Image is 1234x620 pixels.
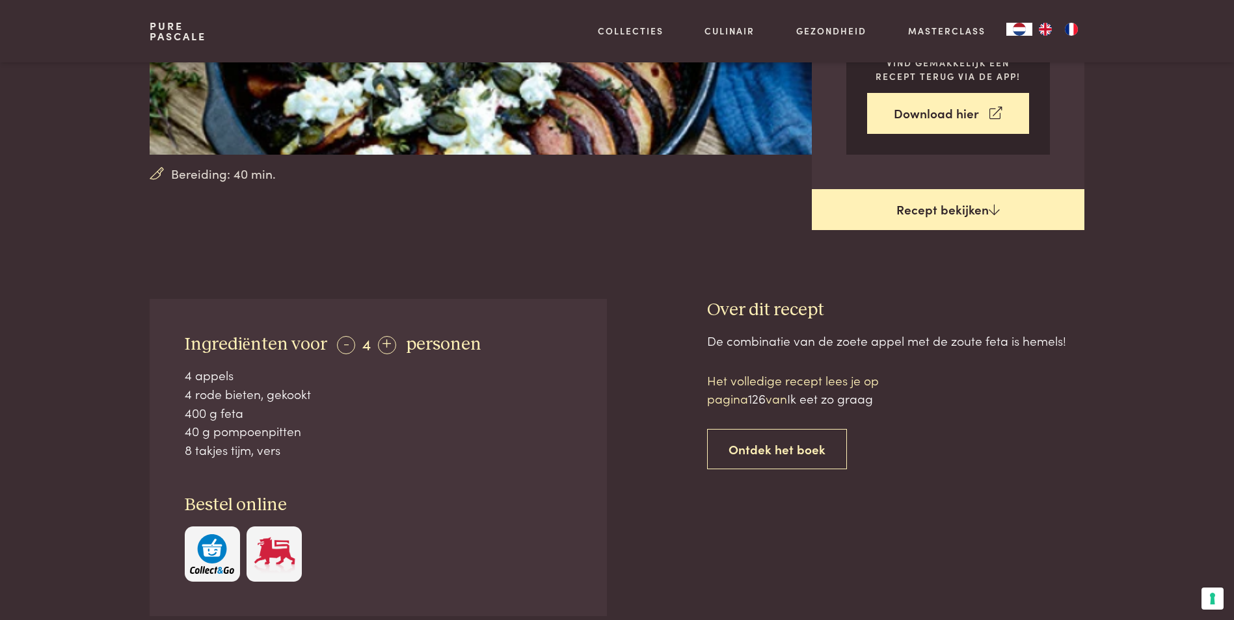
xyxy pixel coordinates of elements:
[1006,23,1032,36] div: Language
[378,336,396,354] div: +
[406,335,481,354] span: personen
[867,56,1029,83] p: Vind gemakkelijk een recept terug via de app!
[598,24,664,38] a: Collecties
[185,494,572,517] h3: Bestel online
[150,21,206,42] a: PurePascale
[908,24,986,38] a: Masterclass
[1006,23,1032,36] a: NL
[1032,23,1084,36] ul: Language list
[787,389,873,407] span: Ik eet zo graag
[337,336,355,354] div: -
[185,404,572,422] div: 400 g feta
[185,441,572,459] div: 8 takjes tijm, vers
[1058,23,1084,36] a: FR
[748,389,766,407] span: 126
[867,93,1029,134] a: Download hier
[704,24,755,38] a: Culinair
[707,429,847,470] a: Ontdek het boek
[185,385,572,404] div: 4 rode bieten, gekookt
[1201,588,1224,610] button: Uw voorkeuren voor toestemming voor trackingtechnologieën
[185,422,572,441] div: 40 g pompoenpitten
[185,366,572,385] div: 4 appels
[707,331,1084,350] div: De combinatie van de zoete appel met de zoute feta is hemels!
[171,164,276,183] span: Bereiding: 40 min.
[1006,23,1084,36] aside: Language selected: Nederlands
[1032,23,1058,36] a: EN
[707,299,1084,322] h3: Over dit recept
[796,24,866,38] a: Gezondheid
[812,189,1084,231] a: Recept bekijken
[707,371,928,408] p: Het volledige recept lees je op pagina van
[185,335,327,354] span: Ingrediënten voor
[190,534,234,574] img: c308188babc36a3a401bcb5cb7e020f4d5ab42f7cacd8327e500463a43eeb86c.svg
[362,333,371,354] span: 4
[252,534,297,574] img: Delhaize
